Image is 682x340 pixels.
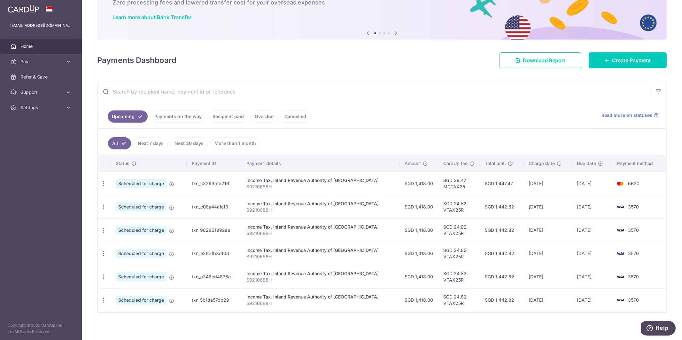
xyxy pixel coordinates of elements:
[523,242,572,265] td: [DATE]
[246,277,394,283] p: S9210688H
[97,81,651,102] input: Search by recipient name, payment id or reference
[523,288,572,312] td: [DATE]
[116,272,167,281] span: Scheduled for charge
[572,195,612,218] td: [DATE]
[246,294,394,300] div: Income Tax. Inland Revenue Authority of [GEOGRAPHIC_DATA]
[20,104,63,111] span: Settings
[612,57,651,64] span: Create Payment
[399,242,438,265] td: SGD 1,418.00
[523,172,572,195] td: [DATE]
[246,253,394,260] p: S9210688H
[614,180,627,187] img: Bank Card
[108,137,131,149] a: All
[480,265,524,288] td: SGD 1,442.82
[438,218,480,242] td: SGD 24.82 VTAX25R
[208,110,248,123] a: Recipient paid
[10,22,72,29] p: [EMAIL_ADDRESS][DOMAIN_NAME]
[116,249,167,258] span: Scheduled for charge
[500,52,581,68] a: Download Report
[405,160,421,167] span: Amount
[399,195,438,218] td: SGD 1,418.00
[399,288,438,312] td: SGD 1,418.00
[572,288,612,312] td: [DATE]
[187,288,241,312] td: txn_5b1da57db29
[187,218,241,242] td: txn_982961992ae
[572,172,612,195] td: [DATE]
[628,251,639,256] span: 3570
[438,195,480,218] td: SGD 24.82 VTAX25R
[116,226,167,235] span: Scheduled for charge
[628,204,639,209] span: 3570
[241,155,399,172] th: Payment details
[601,112,659,118] a: Read more on statuses
[116,296,167,305] span: Scheduled for charge
[246,200,394,207] div: Income Tax. Inland Revenue Authority of [GEOGRAPHIC_DATA]
[480,195,524,218] td: SGD 1,442.82
[628,274,639,279] span: 3570
[251,110,278,123] a: Overdue
[246,184,394,190] p: S9210688H
[187,195,241,218] td: txn_c08a44a1cf3
[438,172,480,195] td: SGD 29.47 MCTAX25
[480,288,524,312] td: SGD 1,442.82
[187,172,241,195] td: txn_c3293a1b216
[614,273,627,281] img: Bank Card
[246,230,394,237] p: S9210688H
[601,112,652,118] span: Read more on statuses
[641,321,676,337] iframe: Opens a widget where you can find more information
[614,203,627,211] img: Bank Card
[187,265,241,288] td: txn_a346ed4876c
[20,43,63,49] span: Home
[246,270,394,277] div: Income Tax. Inland Revenue Authority of [GEOGRAPHIC_DATA]
[614,250,627,257] img: Bank Card
[8,5,39,13] img: CardUp
[612,155,666,172] th: Payment method
[572,265,612,288] td: [DATE]
[480,218,524,242] td: SGD 1,442.82
[572,242,612,265] td: [DATE]
[628,297,639,303] span: 3570
[523,195,572,218] td: [DATE]
[572,218,612,242] td: [DATE]
[246,177,394,184] div: Income Tax. Inland Revenue Authority of [GEOGRAPHIC_DATA]
[210,137,260,149] a: More than 1 month
[116,179,167,188] span: Scheduled for charge
[20,89,63,95] span: Support
[614,226,627,234] img: Bank Card
[523,265,572,288] td: [DATE]
[438,288,480,312] td: SGD 24.82 VTAX25R
[589,52,667,68] a: Create Payment
[108,110,148,123] a: Upcoming
[628,227,639,233] span: 3570
[438,265,480,288] td: SGD 24.82 VTAX25R
[443,160,468,167] span: CardUp fee
[399,172,438,195] td: SGD 1,418.00
[280,110,310,123] a: Cancelled
[246,207,394,213] p: S9210688H
[438,242,480,265] td: SGD 24.82 VTAX25R
[116,202,167,211] span: Scheduled for charge
[187,155,241,172] th: Payment ID
[529,160,555,167] span: Charge date
[134,137,168,149] a: Next 7 days
[399,218,438,242] td: SGD 1,418.00
[523,57,565,64] span: Download Report
[577,160,596,167] span: Due date
[485,160,506,167] span: Total amt.
[628,181,639,186] span: 6620
[170,137,208,149] a: Next 30 days
[20,74,63,80] span: Refer & Save
[246,247,394,253] div: Income Tax. Inland Revenue Authority of [GEOGRAPHIC_DATA]
[399,265,438,288] td: SGD 1,418.00
[480,242,524,265] td: SGD 1,442.82
[187,242,241,265] td: txn_e26dfb3df06
[480,172,524,195] td: SGD 1,447.47
[523,218,572,242] td: [DATE]
[20,58,63,65] span: Pay
[97,55,176,66] h4: Payments Dashboard
[614,296,627,304] img: Bank Card
[116,160,129,167] span: Status
[246,224,394,230] div: Income Tax. Inland Revenue Authority of [GEOGRAPHIC_DATA]
[112,14,191,20] a: Learn more about Bank Transfer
